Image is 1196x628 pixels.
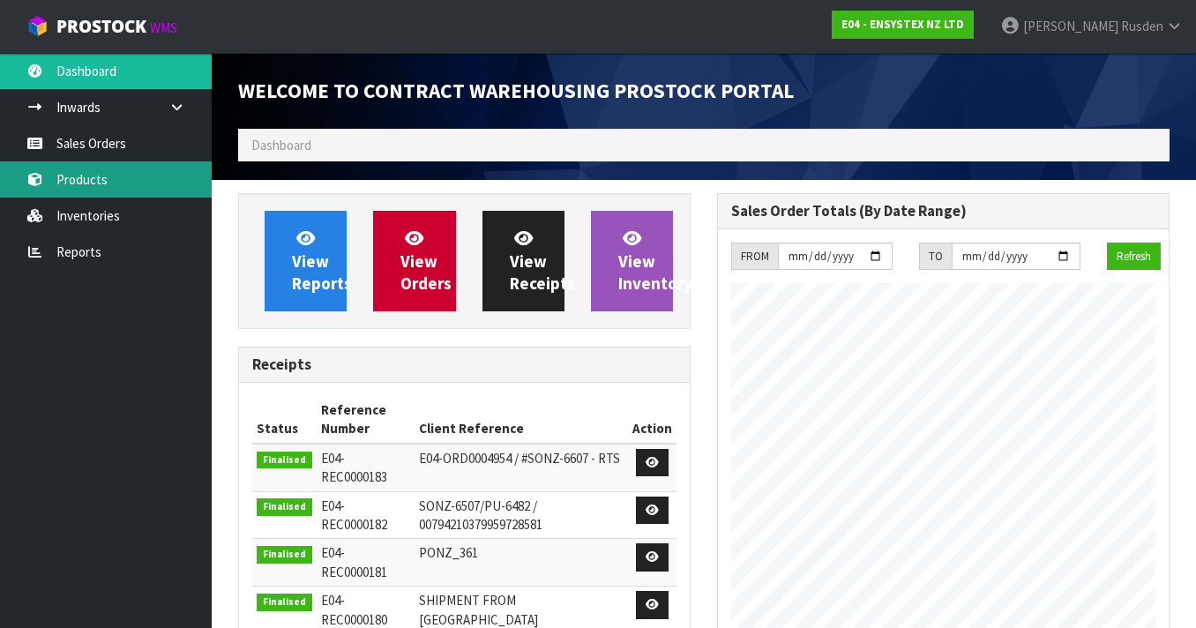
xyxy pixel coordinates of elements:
span: E04-REC0000180 [321,592,387,627]
span: Finalised [257,546,312,564]
th: Reference Number [317,396,415,444]
span: View Receipts [510,228,575,294]
small: WMS [150,19,177,36]
span: View Orders [400,228,452,294]
span: E04-ORD0004954 / #SONZ-6607 - RTS [419,450,620,467]
span: Dashboard [251,137,311,153]
span: Finalised [257,452,312,469]
th: Action [628,396,676,444]
a: ViewInventory [591,211,673,311]
span: E04-REC0000181 [321,544,387,579]
h3: Sales Order Totals (By Date Range) [731,203,1155,220]
span: PONZ_361 [419,544,478,561]
th: Status [252,396,317,444]
a: ViewOrders [373,211,455,311]
a: ViewReports [265,211,347,311]
span: View Reports [292,228,352,294]
strong: E04 - ENSYSTEX NZ LTD [841,17,964,32]
span: E04-REC0000182 [321,497,387,533]
span: E04-REC0000183 [321,450,387,485]
div: FROM [731,243,778,271]
span: ProStock [56,15,146,38]
span: Rusden [1121,18,1163,34]
img: cube-alt.png [26,15,49,37]
span: View Inventory [618,228,692,294]
span: SHIPMENT FROM [GEOGRAPHIC_DATA] [419,592,538,627]
span: Finalised [257,498,312,516]
span: Welcome to Contract Warehousing ProStock Portal [238,78,794,103]
span: Finalised [257,594,312,611]
th: Client Reference [415,396,628,444]
span: [PERSON_NAME] [1023,18,1118,34]
span: SONZ-6507/PU-6482 / 00794210379959728581 [419,497,542,533]
button: Refresh [1107,243,1161,271]
div: TO [919,243,952,271]
h3: Receipts [252,356,676,373]
a: ViewReceipts [482,211,564,311]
